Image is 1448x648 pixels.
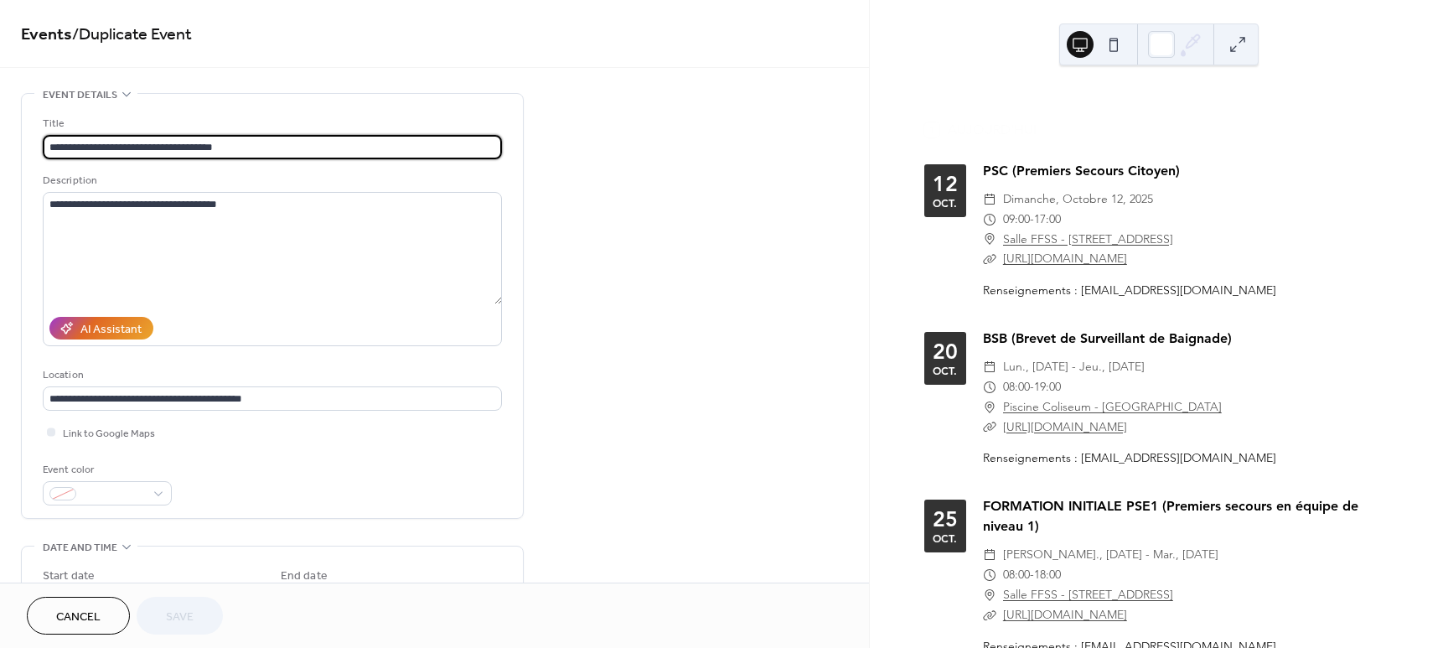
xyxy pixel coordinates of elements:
div: 25 [933,509,958,530]
span: Cancel [56,609,101,626]
a: FORMATION INITIALE PSE1 (Premiers secours en équipe de niveau 1) [983,498,1358,534]
div: oct. [933,365,957,376]
div: ​ [983,377,996,397]
span: 18:00 [1034,565,1061,585]
a: Salle FFSS - [STREET_ADDRESS] [1003,585,1173,605]
span: Link to Google Maps [63,425,155,443]
span: 19:00 [1034,377,1061,397]
span: dimanche, octobre 12, 2025 [1003,189,1153,210]
a: [URL][DOMAIN_NAME] [1003,607,1127,622]
span: lun., [DATE] - jeu., [DATE] [1003,357,1145,377]
div: ​ [983,565,996,585]
span: 17:00 [1034,210,1061,230]
a: Salle FFSS - [STREET_ADDRESS] [1003,230,1173,250]
a: [URL][DOMAIN_NAME] [1003,251,1127,266]
span: [PERSON_NAME]., [DATE] - mar., [DATE] [1003,545,1218,565]
div: oct. [933,533,957,544]
button: Cancel [27,597,130,635]
div: Renseignements : [EMAIL_ADDRESS][DOMAIN_NAME] [983,282,1394,299]
div: Location [43,366,499,384]
span: - [1030,377,1034,397]
a: BSB (Brevet de Surveillant de Baignade) [983,330,1232,346]
div: oct. [933,198,957,209]
div: ​ [983,189,996,210]
span: 08:00 [1003,565,1030,585]
span: Event details [43,86,117,104]
span: 09:00 [1003,210,1030,230]
div: Description [43,172,499,189]
a: PSC (Premiers Secours Citoyen) [983,163,1180,179]
div: ​ [983,585,996,605]
div: Start date [43,568,95,585]
div: Title [43,115,499,132]
span: Date and time [43,539,117,557]
span: - [1030,565,1034,585]
a: Piscine Coliseum - [GEOGRAPHIC_DATA] [1003,397,1222,417]
div: ​ [983,605,996,625]
div: ÉVÉNEMENTS À VENIR [911,90,1407,110]
button: AI Assistant [49,317,153,340]
div: Event color [43,461,168,479]
div: ​ [983,357,996,377]
div: ​ [983,397,996,417]
div: ​ [983,230,996,250]
span: 08:00 [1003,377,1030,397]
div: 12 [933,174,958,194]
div: Renseignements : [EMAIL_ADDRESS][DOMAIN_NAME] [983,449,1394,467]
a: Events [21,18,72,51]
div: AI Assistant [80,321,142,339]
div: ​ [983,249,996,269]
div: 20 [933,341,958,362]
div: ​ [983,545,996,565]
div: ​ [983,210,996,230]
span: - [1030,210,1034,230]
div: ​ [983,417,996,438]
div: End date [281,568,328,585]
span: / Duplicate Event [72,18,192,51]
a: [URL][DOMAIN_NAME] [1003,419,1127,434]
